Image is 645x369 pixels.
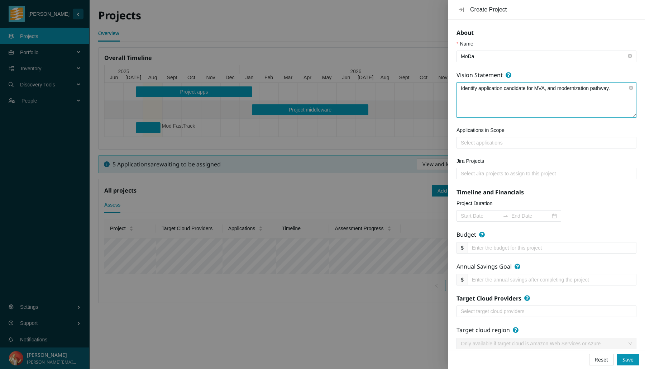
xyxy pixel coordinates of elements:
span: to [503,213,508,219]
label: Project Duration [457,199,492,207]
div: Annual Savings Goal [457,262,512,271]
input: Enter the budget for this project [472,244,626,252]
label: Jira Projects [457,157,484,165]
h5: About [457,28,636,37]
input: End Date [511,212,550,220]
span: swap-right [503,213,508,219]
span: $ [457,274,468,285]
label: Applications in Scope [457,126,505,134]
input: Project Duration [461,212,500,220]
button: Save [617,354,639,365]
span: $ [457,242,468,254]
textarea: Identify application candidate for MVA, and modernization pathway. [457,83,636,117]
span: close-circle [628,54,632,58]
div: Create Project [470,6,636,14]
span: close-circle [629,86,633,90]
button: Reset [589,354,614,365]
h5: Timeline and Financials [457,188,636,197]
span: Save [622,356,634,364]
div: Target cloud region [457,326,510,335]
input: Name [461,52,626,60]
div: Budget [457,230,476,239]
span: close-circle [628,53,632,60]
span: Reset [595,356,608,364]
div: Vision Statement [457,71,503,80]
button: Close [457,6,466,13]
label: Name [457,40,473,48]
h5: Target Cloud Providers [457,294,521,303]
input: Enter the annual savings after completing the project [472,276,626,284]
